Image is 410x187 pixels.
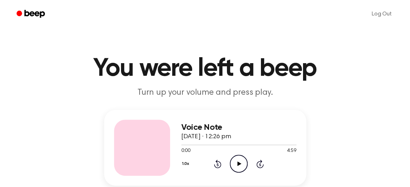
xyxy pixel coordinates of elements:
h3: Voice Note [181,123,296,132]
span: 4:59 [287,147,296,155]
button: 1.0x [181,158,192,170]
a: Log Out [365,6,399,22]
span: [DATE] · 12:26 pm [181,134,231,140]
h1: You were left a beep [26,56,385,81]
a: Beep [12,7,51,21]
span: 0:00 [181,147,190,155]
p: Turn up your volume and press play. [70,87,340,99]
